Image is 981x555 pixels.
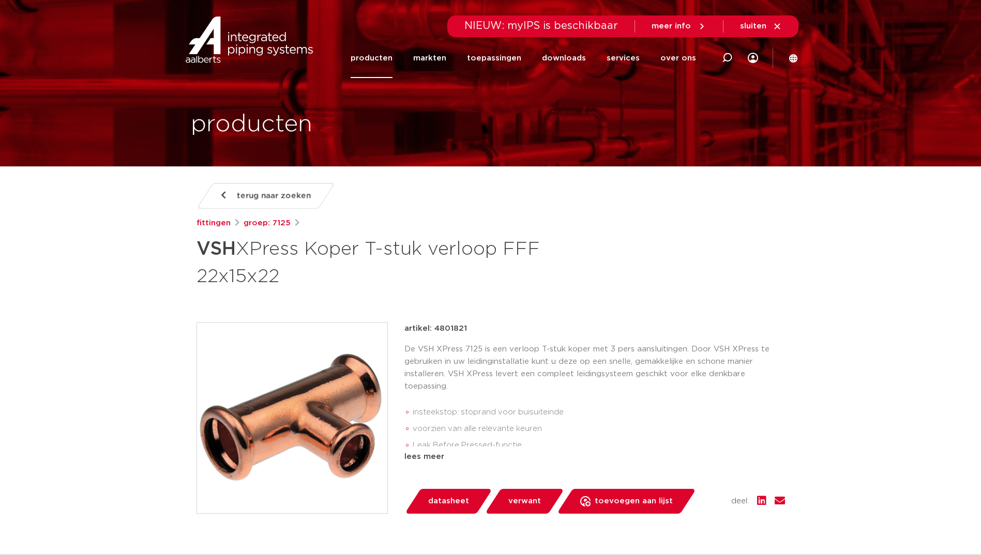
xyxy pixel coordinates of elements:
[404,451,785,463] div: lees meer
[413,437,785,454] li: Leak Before Pressed-functie
[542,38,586,78] a: downloads
[413,404,785,421] li: insteekstop: stoprand voor buisuiteinde
[740,22,782,31] a: sluiten
[413,38,446,78] a: markten
[595,493,673,510] span: toevoegen aan lijst
[607,38,640,78] a: services
[404,322,467,335] p: artikel: 4801821
[197,234,585,289] h1: XPress Koper T-stuk verloop FFF 22x15x22
[485,489,564,514] a: verwant
[351,38,696,78] nav: Menu
[428,493,469,510] span: datasheet
[244,217,291,229] a: groep: 7125
[464,21,618,31] span: NIEUW: myIPS is beschikbaar
[660,38,696,78] a: over ons
[740,22,766,30] span: sluiten
[731,495,749,507] span: deel:
[197,217,231,229] a: fittingen
[197,323,387,513] img: Product Image for VSH XPress Koper T-stuk verloop FFF 22x15x22
[237,188,311,204] span: terug naar zoeken
[351,38,393,78] a: producten
[508,493,541,510] span: verwant
[467,38,521,78] a: toepassingen
[191,108,312,141] h1: producten
[197,240,236,258] strong: VSH
[196,183,335,209] a: terug naar zoeken
[413,421,785,437] li: voorzien van alle relevante keuren
[404,489,492,514] a: datasheet
[652,22,691,30] span: meer info
[404,343,785,393] p: De VSH XPress 7125 is een verloop T-stuk koper met 3 pers aansluitingen. Door VSH XPress te gebru...
[652,22,706,31] a: meer info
